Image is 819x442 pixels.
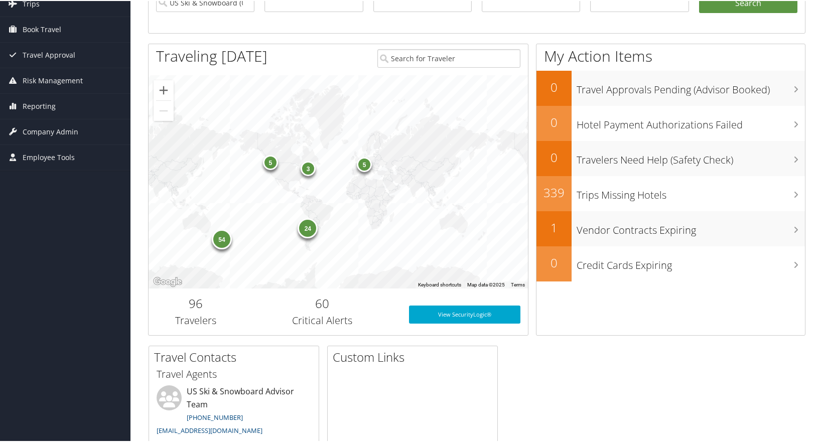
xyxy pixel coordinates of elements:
div: 5 [357,156,372,171]
h2: Custom Links [333,348,497,365]
a: 0Travelers Need Help (Safety Check) [536,140,805,175]
span: Employee Tools [23,144,75,169]
button: Zoom in [154,79,174,99]
a: 0Hotel Payment Authorizations Failed [536,105,805,140]
a: 0Credit Cards Expiring [536,245,805,280]
h2: 0 [536,113,572,130]
span: Risk Management [23,67,83,92]
a: Terms (opens in new tab) [511,281,525,286]
img: Google [151,274,184,287]
h2: 1 [536,218,572,235]
a: 339Trips Missing Hotels [536,175,805,210]
div: 54 [212,228,232,248]
div: 5 [263,154,278,169]
button: Keyboard shortcuts [418,280,461,287]
h3: Trips Missing Hotels [577,182,805,201]
h2: 96 [156,294,236,311]
div: 24 [298,217,318,237]
span: Map data ©2025 [467,281,505,286]
h3: Credit Cards Expiring [577,252,805,271]
h3: Travel Agents [157,366,311,380]
h3: Travelers [156,313,236,327]
a: Open this area in Google Maps (opens a new window) [151,274,184,287]
h2: 339 [536,183,572,200]
a: 0Travel Approvals Pending (Advisor Booked) [536,70,805,105]
h2: 0 [536,148,572,165]
h1: Traveling [DATE] [156,45,267,66]
h2: 0 [536,253,572,270]
span: Travel Approval [23,42,75,67]
h1: My Action Items [536,45,805,66]
span: Book Travel [23,16,61,41]
h3: Vendor Contracts Expiring [577,217,805,236]
h2: Travel Contacts [154,348,319,365]
button: Zoom out [154,100,174,120]
span: Reporting [23,93,56,118]
div: 3 [301,160,316,175]
h3: Hotel Payment Authorizations Failed [577,112,805,131]
span: Company Admin [23,118,78,143]
h2: 0 [536,78,572,95]
a: [EMAIL_ADDRESS][DOMAIN_NAME] [157,425,262,434]
h2: 60 [251,294,394,311]
h3: Travel Approvals Pending (Advisor Booked) [577,77,805,96]
li: US Ski & Snowboard Advisor Team [152,384,316,438]
a: [PHONE_NUMBER] [187,412,243,421]
a: 1Vendor Contracts Expiring [536,210,805,245]
a: View SecurityLogic® [409,305,520,323]
input: Search for Traveler [377,48,520,67]
h3: Critical Alerts [251,313,394,327]
h3: Travelers Need Help (Safety Check) [577,147,805,166]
